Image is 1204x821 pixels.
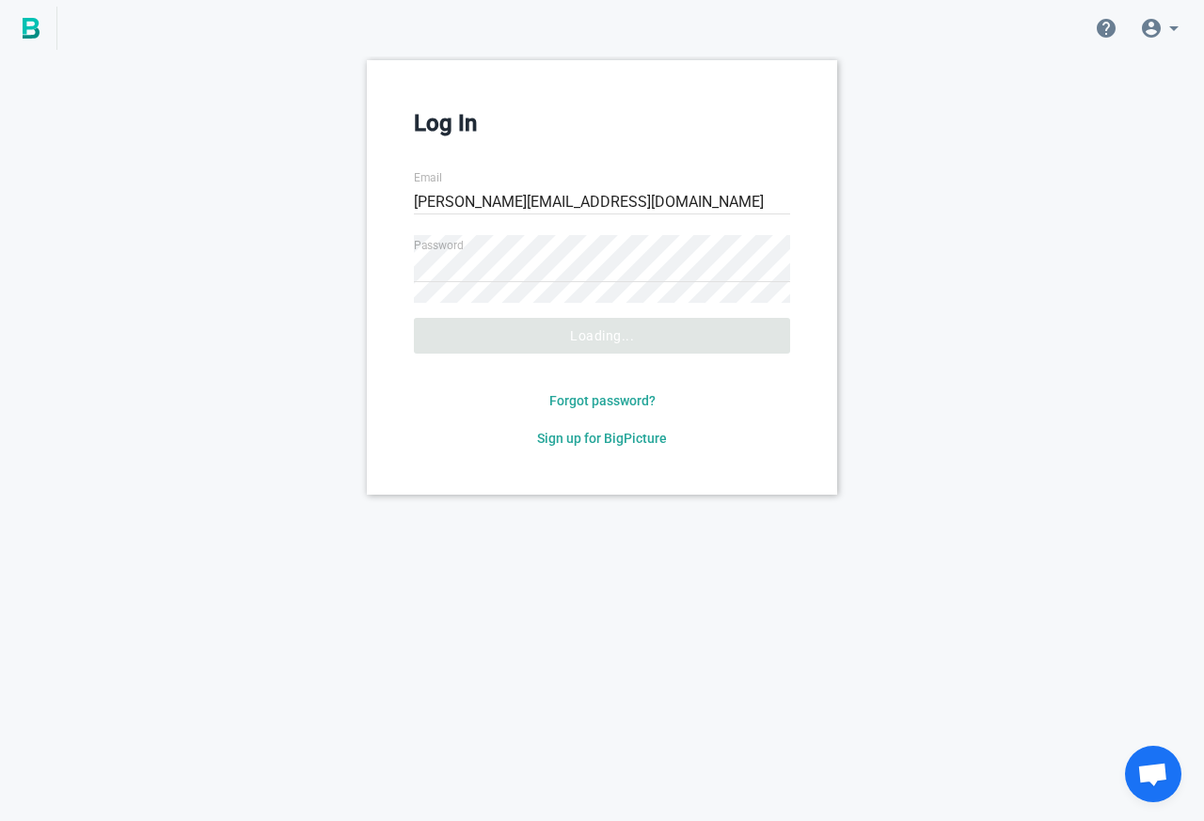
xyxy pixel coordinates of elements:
[414,107,790,139] h3: Log In
[549,393,656,408] span: Forgot password?
[23,18,40,39] img: BigPicture.io
[537,431,667,446] span: Sign up for BigPicture
[414,318,790,354] button: Loading...
[1125,746,1181,802] div: Open chat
